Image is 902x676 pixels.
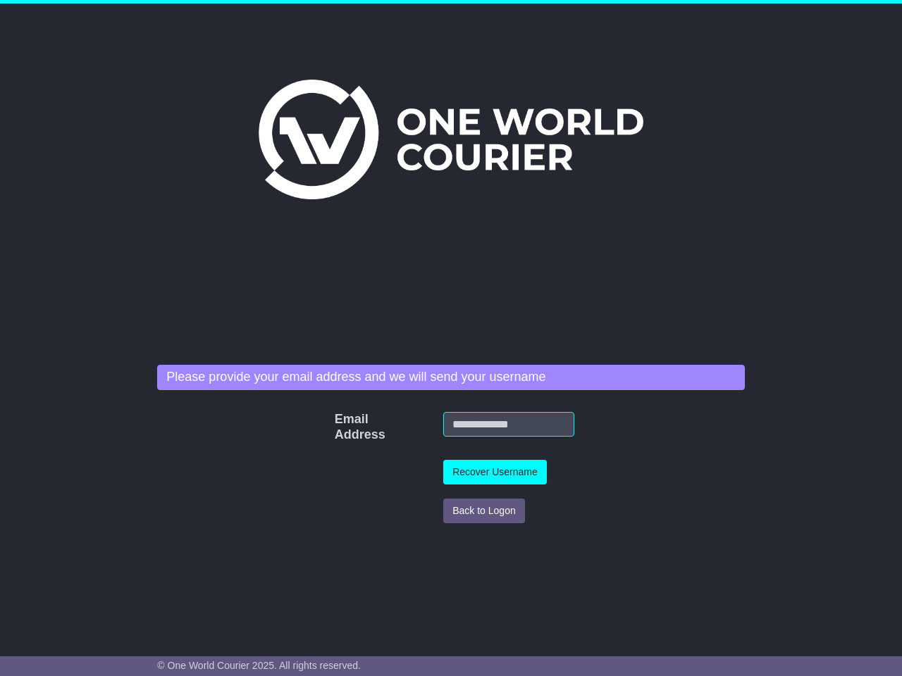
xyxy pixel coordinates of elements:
[328,412,353,442] label: Email Address
[443,499,525,523] button: Back to Logon
[157,660,361,671] span: © One World Courier 2025. All rights reserved.
[157,365,744,390] div: Please provide your email address and we will send your username
[259,80,643,199] img: One World
[443,460,547,484] button: Recover Username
